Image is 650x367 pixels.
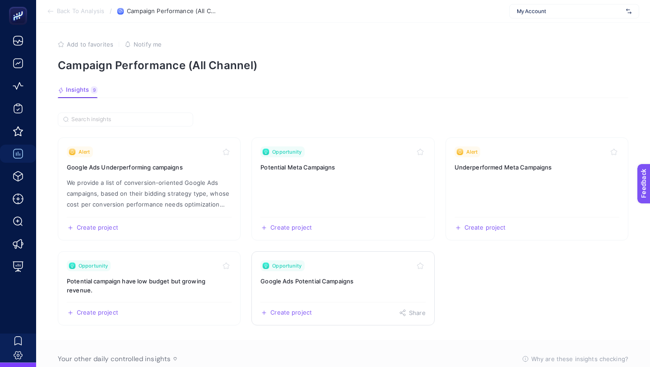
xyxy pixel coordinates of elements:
[466,148,478,155] span: Alert
[77,309,118,316] span: Create project
[464,224,506,231] span: Create project
[260,309,312,316] button: Create a new project based on this insight
[71,116,188,123] input: Search
[58,251,241,325] a: View insight titled
[221,260,232,271] button: Toggle favorite
[127,8,217,15] span: Campaign Performance (All Channel)
[517,8,622,15] span: My Account
[58,354,171,363] span: Your other daily controlled insights
[260,163,425,172] h3: Insight title
[79,262,108,269] span: Opportunity
[221,146,232,157] button: Toggle favorite
[134,41,162,48] span: Notify me
[67,309,118,316] button: Create a new project based on this insight
[66,86,89,94] span: Insights
[58,137,241,240] a: View insight titled We provide a list of conversion-oriented Google Ads campaigns, based on their...
[415,260,426,271] button: Toggle favorite
[5,3,34,10] span: Feedback
[270,309,312,316] span: Create project
[399,309,426,316] button: Share this insight
[260,224,312,231] button: Create a new project based on this insight
[67,41,113,48] span: Add to favorites
[260,277,425,286] h3: Insight title
[58,137,628,325] section: Insight Packages
[608,146,619,157] button: Toggle favorite
[270,224,312,231] span: Create project
[446,137,628,240] a: View insight titled
[531,354,628,363] span: Why are these insights checking?
[455,224,506,231] button: Create a new project based on this insight
[251,137,434,240] a: View insight titled
[58,41,113,48] button: Add to favorites
[272,262,302,269] span: Opportunity
[79,148,90,155] span: Alert
[58,59,628,72] p: Campaign Performance (All Channel)
[77,224,118,231] span: Create project
[67,163,232,172] h3: Insight title
[110,7,112,14] span: /
[67,224,118,231] button: Create a new project based on this insight
[91,86,97,94] div: 9
[626,7,631,16] img: svg%3e
[67,177,232,210] p: Insight description
[125,41,162,48] button: Notify me
[455,163,619,172] h3: Insight title
[67,277,232,295] h3: Insight title
[415,146,426,157] button: Toggle favorite
[251,251,434,325] a: View insight titled
[272,148,302,155] span: Opportunity
[57,8,104,15] span: Back To Analysis
[409,309,426,316] span: Share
